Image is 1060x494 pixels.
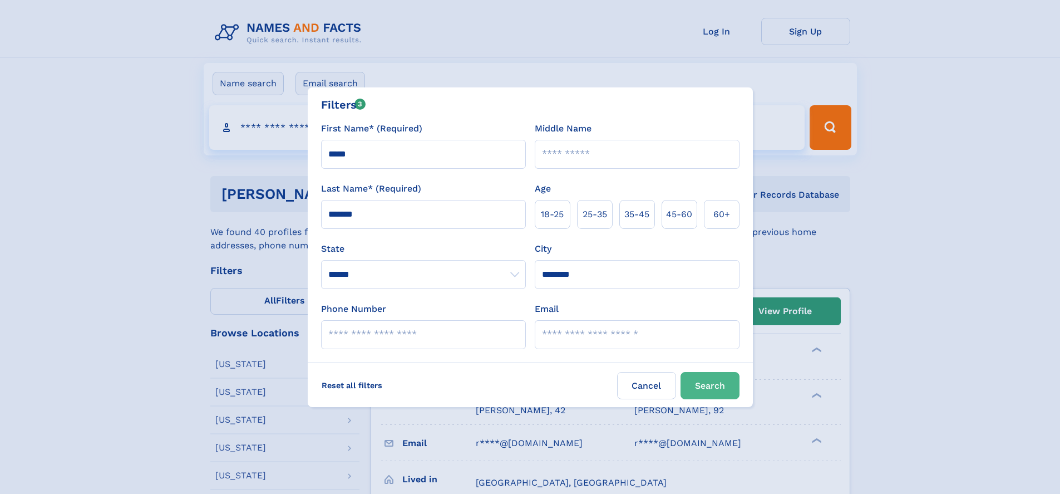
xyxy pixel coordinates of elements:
[617,372,676,399] label: Cancel
[321,242,526,256] label: State
[681,372,739,399] button: Search
[321,302,386,316] label: Phone Number
[666,208,692,221] span: 45‑60
[535,182,551,195] label: Age
[583,208,607,221] span: 25‑35
[624,208,649,221] span: 35‑45
[535,122,591,135] label: Middle Name
[321,122,422,135] label: First Name* (Required)
[713,208,730,221] span: 60+
[541,208,564,221] span: 18‑25
[314,372,390,399] label: Reset all filters
[321,96,366,113] div: Filters
[535,242,551,256] label: City
[321,182,421,195] label: Last Name* (Required)
[535,302,559,316] label: Email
